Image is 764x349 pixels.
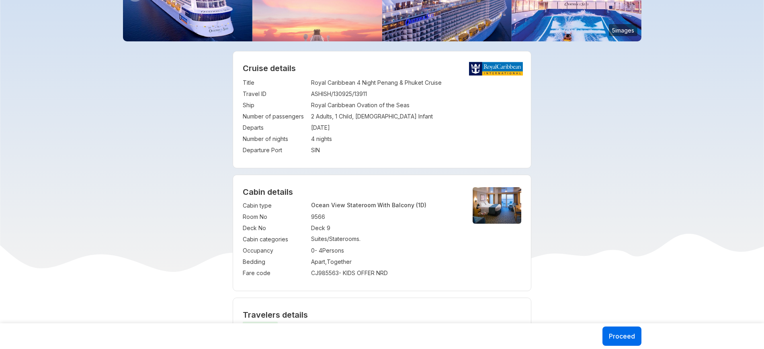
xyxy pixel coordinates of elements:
[243,310,521,320] h2: Travelers details
[243,88,307,100] td: Travel ID
[307,133,311,145] td: :
[243,63,521,73] h2: Cruise details
[311,133,521,145] td: 4 nights
[311,77,521,88] td: Royal Caribbean 4 Night Penang & Phuket Cruise
[307,256,311,267] td: :
[307,234,311,245] td: :
[311,269,459,277] div: CJ985563 - KIDS OFFER NRD
[243,111,307,122] td: Number of passengers
[311,222,459,234] td: Deck 9
[243,211,307,222] td: Room No
[311,202,459,208] p: Ocean View Stateroom With Balcony
[307,222,311,234] td: :
[243,122,307,133] td: Departs
[311,211,459,222] td: 9566
[311,145,521,156] td: SIN
[243,234,307,245] td: Cabin categories
[311,235,459,242] p: Suites/Staterooms.
[311,245,459,256] td: 0 - 4 Persons
[307,88,311,100] td: :
[243,222,307,234] td: Deck No
[609,24,637,36] small: 5 images
[243,321,521,331] p: Name must match passport exactly. Mismatch may lead to denied boarding.
[243,200,307,211] td: Cabin type
[602,327,641,346] button: Proceed
[311,122,521,133] td: [DATE]
[416,202,426,208] span: (1D)
[243,77,307,88] td: Title
[311,100,521,111] td: Royal Caribbean Ovation of the Seas
[307,245,311,256] td: :
[311,111,521,122] td: 2 Adults, 1 Child, [DEMOGRAPHIC_DATA] Infant
[311,258,327,265] span: Apart ,
[307,211,311,222] td: :
[243,256,307,267] td: Bedding
[243,322,278,331] span: IMPORTANT
[243,133,307,145] td: Number of nights
[243,245,307,256] td: Occupancy
[307,200,311,211] td: :
[307,100,311,111] td: :
[307,77,311,88] td: :
[243,100,307,111] td: Ship
[243,267,307,279] td: Fare code
[311,88,521,100] td: ASHISH/130925/13911
[243,145,307,156] td: Departure Port
[307,145,311,156] td: :
[307,267,311,279] td: :
[327,258,352,265] span: Together
[307,122,311,133] td: :
[243,187,521,197] h4: Cabin details
[307,111,311,122] td: :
